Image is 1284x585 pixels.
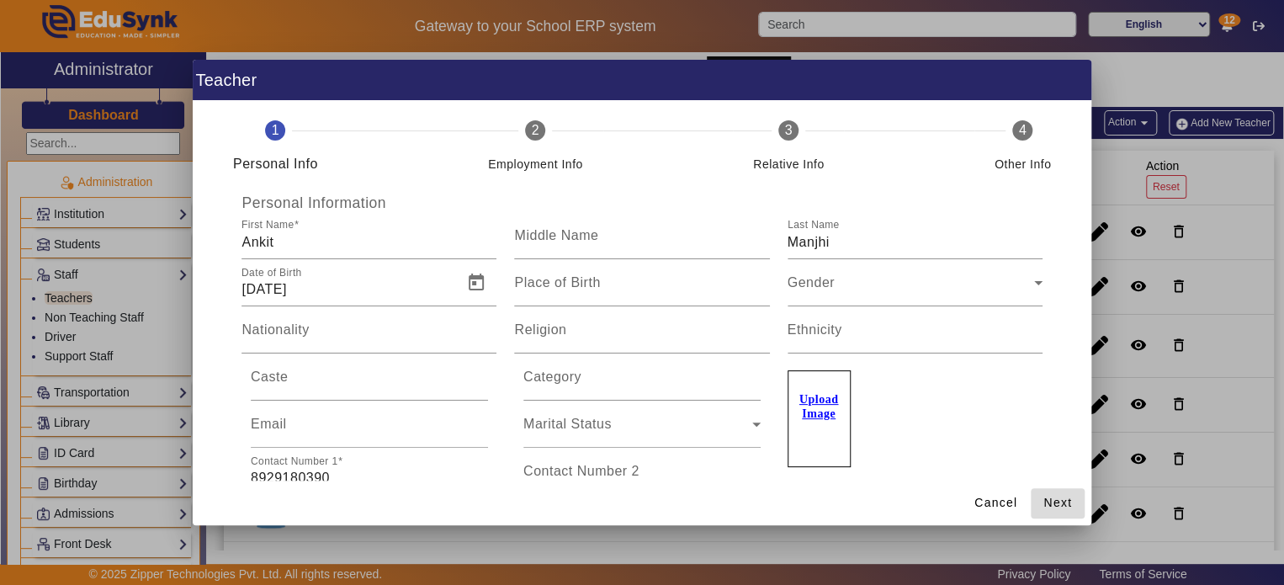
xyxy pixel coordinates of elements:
[532,120,539,141] span: 2
[241,279,453,300] input: Date of Birth
[251,421,488,441] input: Email
[523,374,761,394] input: Category
[272,120,279,141] span: 1
[788,275,835,290] mat-label: Gender
[241,220,294,231] mat-label: First Name
[753,154,824,174] div: Relative Info
[514,232,769,253] input: Middle Name
[788,322,842,337] mat-label: Ethnicity
[251,417,287,431] mat-label: Email
[514,327,769,347] input: Religion
[974,494,1017,512] span: Cancel
[456,263,496,303] button: Open calendar
[251,374,488,394] input: Caste
[1019,120,1027,141] span: 4
[788,220,839,231] mat-label: Last Name
[523,421,752,441] span: Marital Status
[251,370,288,384] mat-label: Caste
[523,468,761,488] input: Contact Number '2'
[251,455,337,466] mat-label: Contact Number 1
[1043,494,1072,512] span: Next
[193,60,1091,99] h1: Teacher
[788,327,1043,347] input: Ethnicity
[233,194,1051,212] h5: Personal Information
[799,393,839,420] u: Upload Image
[995,154,1051,174] div: Other Info
[788,232,1043,253] input: Last Name
[251,468,488,488] input: Contact Number '1'
[233,154,318,174] div: Personal Info
[514,275,600,290] mat-label: Place of Birth
[488,154,583,174] div: Employment Info
[514,322,566,337] mat-label: Religion
[785,120,793,141] span: 3
[1031,488,1085,519] button: Next
[514,228,598,242] mat-label: Middle Name
[523,464,639,478] mat-label: Contact Number 2
[514,279,769,300] input: Place of Birth
[788,279,1034,300] span: Gender
[968,488,1024,519] button: Cancel
[241,327,496,347] input: Nationality
[241,322,309,337] mat-label: Nationality
[523,370,581,384] mat-label: Category
[523,417,612,431] mat-label: Marital Status
[241,232,496,253] input: First Name*
[241,267,302,278] mat-label: Date of Birth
